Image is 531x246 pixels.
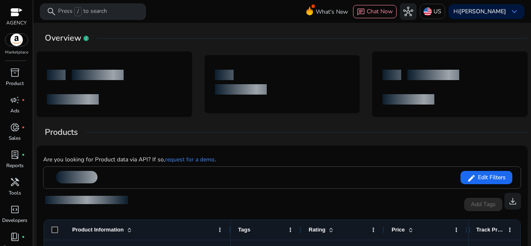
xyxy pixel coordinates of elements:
span: / [74,7,82,16]
p: Developers [2,217,27,224]
div: loading [215,84,267,95]
div: loading [47,94,99,105]
h4: Products [45,127,528,137]
div: loading [47,70,66,80]
span: book_4 [10,232,20,242]
p: Tools [9,189,21,197]
span: donut_small [10,122,20,132]
span: lab_profile [10,150,20,160]
div: loading [72,70,124,80]
p: Press to search [58,7,107,16]
span: Product Information [72,227,124,233]
a: request for a demo [165,156,214,163]
h4: Overview [45,33,528,43]
span: code_blocks [10,205,20,214]
p: AGENCY [6,19,27,27]
p: Reports [6,162,24,169]
span: handyman [10,177,20,187]
span: fiber_manual_record [22,98,25,102]
span: search [46,7,56,17]
span: fiber_manual_record [22,153,25,156]
p: Sales [9,134,21,142]
img: amazon.svg [5,34,28,46]
span: campaign [10,95,20,105]
div: loading [215,70,234,80]
div: loading [45,196,128,204]
p: Marketplace [5,49,28,56]
div: loading [56,171,97,183]
span: fiber_manual_record [22,235,25,239]
p: Ads [10,107,19,114]
span: inventory_2 [10,68,20,78]
p: Product [6,80,24,87]
span: Tags [238,227,250,233]
span: fiber_manual_record [22,126,25,129]
p: Are you looking for Product data via API? If so, . [43,155,216,164]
